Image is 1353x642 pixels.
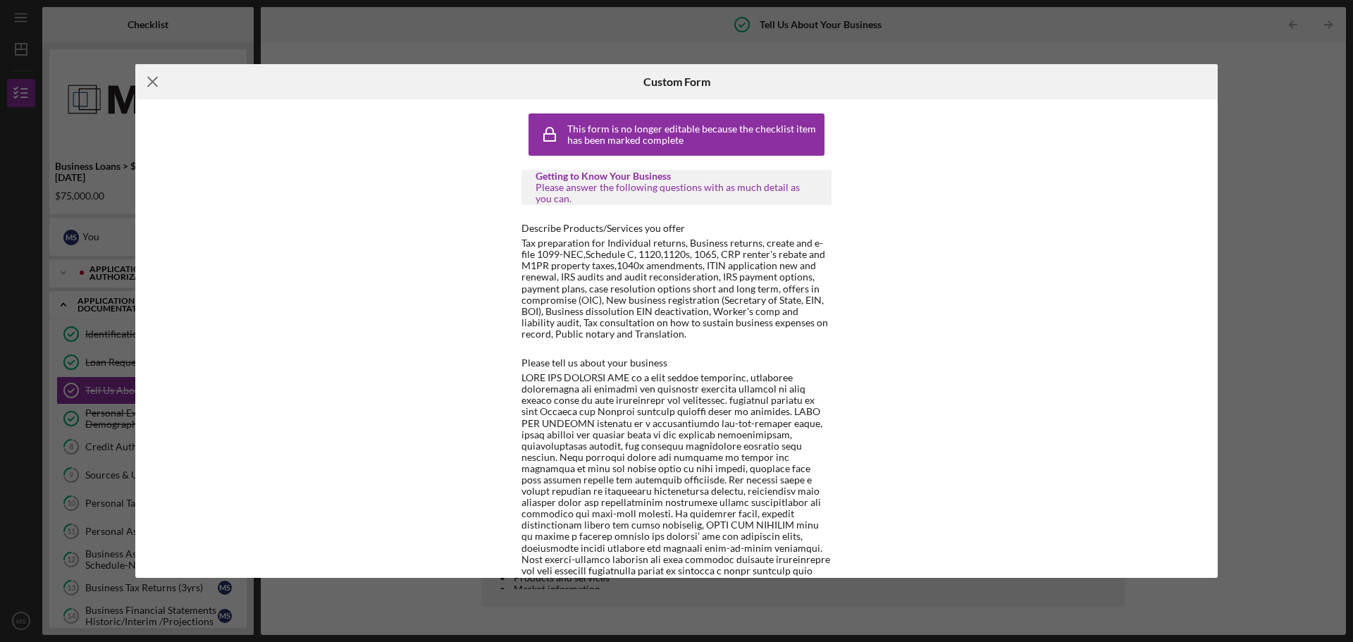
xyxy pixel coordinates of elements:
div: Please tell us about your business [521,357,832,369]
div: Describe Products/Services you offer [521,223,832,234]
div: LORE IPS DOLORSI AME co a elit seddoe temporinc, utlaboree doloremagna ali enimadmi ven quisnostr... [521,372,832,588]
div: Please answer the following questions with as much detail as you can. [536,182,817,204]
div: Tax preparation for Individual returns, Business returns, create and e-file 1099-NEC,Schedule C, ... [521,237,832,340]
h6: Custom Form [643,75,710,88]
div: Getting to Know Your Business [536,171,817,182]
div: This form is no longer editable because the checklist item has been marked complete [567,123,821,146]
